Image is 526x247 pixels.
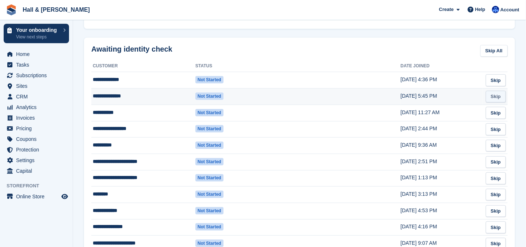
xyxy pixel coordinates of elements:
[16,34,60,40] p: View next steps
[91,45,172,53] h2: Awaiting identity check
[4,91,69,102] a: menu
[4,155,69,165] a: menu
[16,49,60,59] span: Home
[16,191,60,202] span: Online Store
[7,182,73,190] span: Storefront
[486,123,506,135] a: Skip
[4,24,69,43] a: Your onboarding View next steps
[16,60,60,70] span: Tasks
[16,134,60,144] span: Coupons
[492,6,499,13] img: Claire Banham
[195,142,224,149] span: Not started
[486,189,506,201] a: Skip
[20,4,93,16] a: Hall & [PERSON_NAME]
[16,155,60,165] span: Settings
[195,158,224,165] span: Not started
[195,109,224,116] span: Not started
[16,81,60,91] span: Sites
[195,93,224,100] span: Not started
[486,91,506,103] a: Skip
[195,76,224,83] span: Not started
[486,205,506,217] a: Skip
[60,192,69,201] a: Preview store
[401,187,483,203] td: [DATE] 3:13 PM
[401,60,483,72] th: Date joined
[486,221,506,233] a: Skip
[16,91,60,102] span: CRM
[4,123,69,134] a: menu
[4,49,69,59] a: menu
[401,72,483,89] td: [DATE] 4:36 PM
[401,203,483,219] td: [DATE] 4:53 PM
[16,123,60,134] span: Pricing
[91,60,195,72] th: Customer
[401,121,483,138] td: [DATE] 2:44 PM
[4,134,69,144] a: menu
[439,6,454,13] span: Create
[4,81,69,91] a: menu
[195,60,257,72] th: Status
[401,170,483,187] td: [DATE] 1:13 PM
[195,191,224,198] span: Not started
[486,140,506,152] a: Skip
[195,240,224,247] span: Not started
[4,191,69,202] a: menu
[401,105,483,121] td: [DATE] 11:27 AM
[16,27,60,33] p: Your onboarding
[16,166,60,176] span: Capital
[4,102,69,112] a: menu
[480,45,508,57] a: Skip All
[401,89,483,105] td: [DATE] 5:45 PM
[16,102,60,112] span: Analytics
[195,174,224,181] span: Not started
[500,6,519,14] span: Account
[16,70,60,81] span: Subscriptions
[486,156,506,168] a: Skip
[4,60,69,70] a: menu
[16,113,60,123] span: Invoices
[4,145,69,155] a: menu
[4,166,69,176] a: menu
[4,113,69,123] a: menu
[4,70,69,81] a: menu
[6,4,17,15] img: stora-icon-8386f47178a22dfd0bd8f6a31ec36ba5ce8667c1dd55bd0f319d3a0aa187defe.svg
[486,172,506,184] a: Skip
[486,107,506,119] a: Skip
[195,125,224,132] span: Not started
[401,219,483,236] td: [DATE] 4:16 PM
[195,207,224,214] span: Not started
[401,154,483,170] td: [DATE] 2:51 PM
[401,138,483,154] td: [DATE] 9:36 AM
[16,145,60,155] span: Protection
[475,6,485,13] span: Help
[195,223,224,231] span: Not started
[486,74,506,86] a: Skip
